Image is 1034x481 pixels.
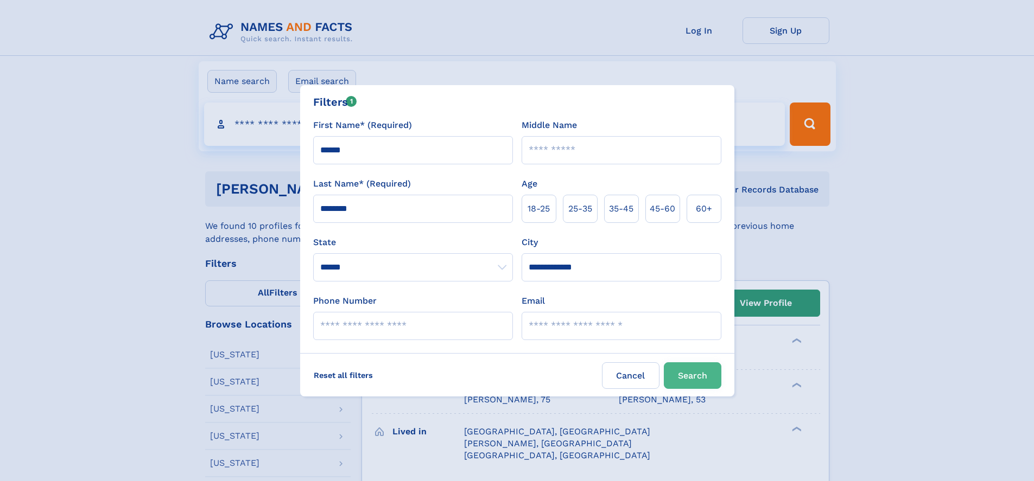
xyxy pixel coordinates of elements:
[664,362,721,389] button: Search
[307,362,380,388] label: Reset all filters
[528,202,550,215] span: 18‑25
[522,294,545,307] label: Email
[522,236,538,249] label: City
[313,236,513,249] label: State
[568,202,592,215] span: 25‑35
[313,94,357,110] div: Filters
[522,177,537,190] label: Age
[313,177,411,190] label: Last Name* (Required)
[650,202,675,215] span: 45‑60
[609,202,633,215] span: 35‑45
[313,294,377,307] label: Phone Number
[522,119,577,132] label: Middle Name
[602,362,659,389] label: Cancel
[696,202,712,215] span: 60+
[313,119,412,132] label: First Name* (Required)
